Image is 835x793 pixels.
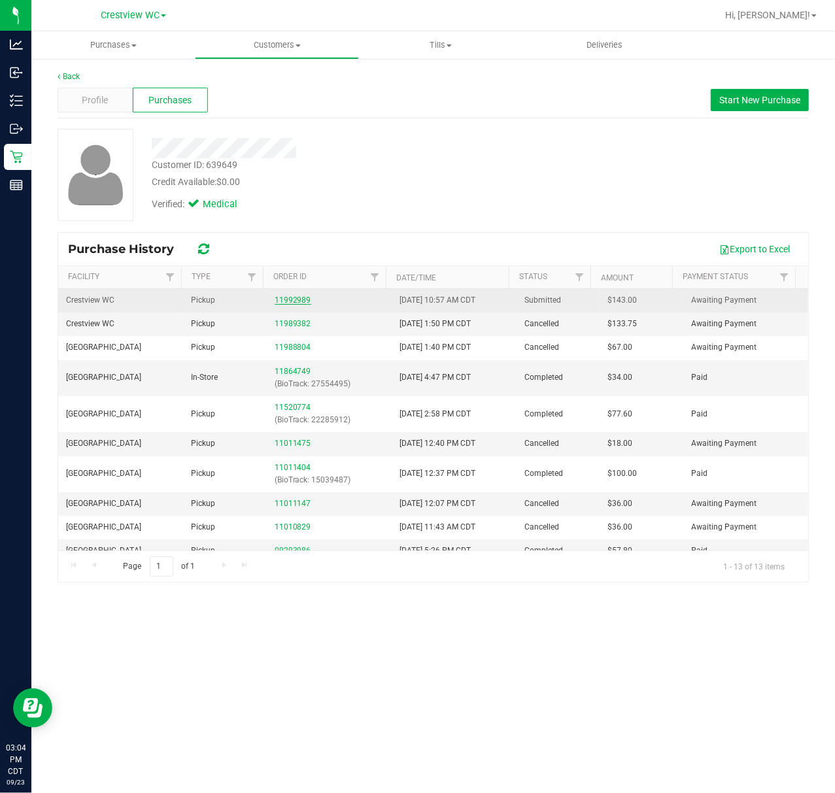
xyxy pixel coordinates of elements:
a: Deliveries [522,31,686,59]
span: Tills [360,39,522,51]
span: [DATE] 4:47 PM CDT [400,371,471,384]
span: $36.00 [607,521,632,533]
span: Awaiting Payment [691,294,757,307]
span: $67.00 [607,341,632,354]
span: Hi, [PERSON_NAME]! [725,10,810,20]
span: Awaiting Payment [691,521,757,533]
iframe: Resource center [13,688,52,728]
p: 09/23 [6,777,26,787]
span: Completed [524,467,563,480]
span: Awaiting Payment [691,498,757,510]
inline-svg: Retail [10,150,23,163]
span: Cancelled [524,498,559,510]
span: [DATE] 11:43 AM CDT [400,521,475,533]
span: [DATE] 12:40 PM CDT [400,437,475,450]
span: [GEOGRAPHIC_DATA] [66,371,141,384]
a: 11011147 [275,499,311,508]
inline-svg: Outbound [10,122,23,135]
button: Export to Excel [711,238,798,260]
span: $18.00 [607,437,632,450]
span: [GEOGRAPHIC_DATA] [66,498,141,510]
a: Type [192,272,211,281]
span: Pickup [191,437,215,450]
span: Awaiting Payment [691,318,757,330]
span: Cancelled [524,521,559,533]
span: Pickup [191,545,215,557]
span: [DATE] 12:37 PM CDT [400,467,475,480]
span: In-Store [191,371,218,384]
a: 11520774 [275,403,311,412]
span: [DATE] 10:57 AM CDT [400,294,475,307]
input: 1 [150,556,173,577]
inline-svg: Reports [10,178,23,192]
span: $143.00 [607,294,637,307]
span: [GEOGRAPHIC_DATA] [66,521,141,533]
a: 09293986 [275,546,311,555]
a: 11864749 [275,367,311,376]
p: (BioTrack: 27554495) [275,378,384,390]
a: Date/Time [396,273,436,282]
a: 11989382 [275,319,311,328]
a: Filter [364,266,386,288]
span: Cancelled [524,318,559,330]
p: 03:04 PM CDT [6,742,26,777]
span: [GEOGRAPHIC_DATA] [66,545,141,557]
span: $57.80 [607,545,632,557]
span: Cancelled [524,341,559,354]
p: (BioTrack: 22285912) [275,414,384,426]
span: $77.60 [607,408,632,420]
a: Tills [359,31,522,59]
a: Filter [774,266,795,288]
div: Verified: [152,197,255,212]
a: Filter [160,266,181,288]
a: Order ID [273,272,307,281]
span: Purchase History [68,242,187,256]
span: Paid [691,408,707,420]
span: Purchases [148,93,192,107]
span: Pickup [191,341,215,354]
span: $100.00 [607,467,637,480]
span: Profile [82,93,108,107]
a: Customers [195,31,358,59]
span: Awaiting Payment [691,341,757,354]
a: Status [519,272,547,281]
span: Pickup [191,294,215,307]
a: Filter [569,266,590,288]
span: Medical [203,197,255,212]
span: Crestview WC [101,10,160,21]
span: $0.00 [216,177,240,187]
p: (BioTrack: 15039487) [275,474,384,486]
a: Amount [601,273,634,282]
span: 1 - 13 of 13 items [713,556,795,576]
span: [DATE] 1:50 PM CDT [400,318,471,330]
span: Completed [524,371,563,384]
span: [GEOGRAPHIC_DATA] [66,467,141,480]
span: Completed [524,545,563,557]
inline-svg: Inbound [10,66,23,79]
span: Pickup [191,318,215,330]
a: 11011475 [275,439,311,448]
span: Paid [691,467,707,480]
a: 11010829 [275,522,311,531]
span: Completed [524,408,563,420]
a: 11011404 [275,463,311,472]
span: Crestview WC [66,318,114,330]
inline-svg: Analytics [10,38,23,51]
span: Page of 1 [112,556,206,577]
span: Customers [196,39,358,51]
span: Paid [691,545,707,557]
span: Pickup [191,521,215,533]
inline-svg: Inventory [10,94,23,107]
a: Payment Status [683,272,749,281]
span: [DATE] 12:07 PM CDT [400,498,475,510]
span: $133.75 [607,318,637,330]
span: Awaiting Payment [691,437,757,450]
span: [GEOGRAPHIC_DATA] [66,437,141,450]
span: [GEOGRAPHIC_DATA] [66,341,141,354]
button: Start New Purchase [711,89,809,111]
span: [DATE] 1:40 PM CDT [400,341,471,354]
span: Pickup [191,408,215,420]
span: [DATE] 2:58 PM CDT [400,408,471,420]
span: $36.00 [607,498,632,510]
span: Deliveries [569,39,640,51]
